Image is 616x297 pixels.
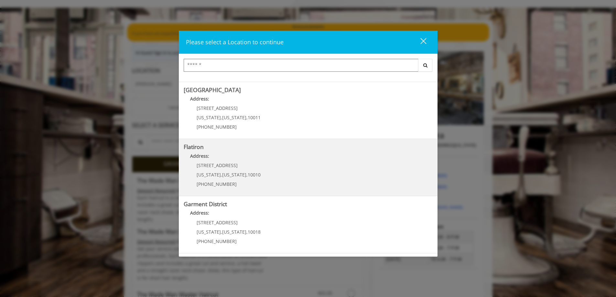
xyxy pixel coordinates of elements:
[197,238,237,244] span: [PHONE_NUMBER]
[197,181,237,187] span: [PHONE_NUMBER]
[190,153,209,159] b: Address:
[190,210,209,216] b: Address:
[184,86,241,94] b: [GEOGRAPHIC_DATA]
[221,229,222,235] span: ,
[197,124,237,130] span: [PHONE_NUMBER]
[197,162,238,168] span: [STREET_ADDRESS]
[246,172,248,178] span: ,
[413,37,426,47] div: close dialog
[248,229,261,235] span: 10018
[222,114,246,121] span: [US_STATE]
[197,219,238,226] span: [STREET_ADDRESS]
[184,200,227,208] b: Garment District
[190,96,209,102] b: Address:
[197,172,221,178] span: [US_STATE]
[186,38,284,46] span: Please select a Location to continue
[408,36,430,49] button: close dialog
[248,172,261,178] span: 10010
[197,114,221,121] span: [US_STATE]
[184,143,204,151] b: Flatiron
[422,63,429,68] i: Search button
[221,172,222,178] span: ,
[221,114,222,121] span: ,
[184,59,433,75] div: Center Select
[222,172,246,178] span: [US_STATE]
[246,229,248,235] span: ,
[184,59,418,72] input: Search Center
[246,114,248,121] span: ,
[222,229,246,235] span: [US_STATE]
[197,229,221,235] span: [US_STATE]
[197,105,238,111] span: [STREET_ADDRESS]
[248,114,261,121] span: 10011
